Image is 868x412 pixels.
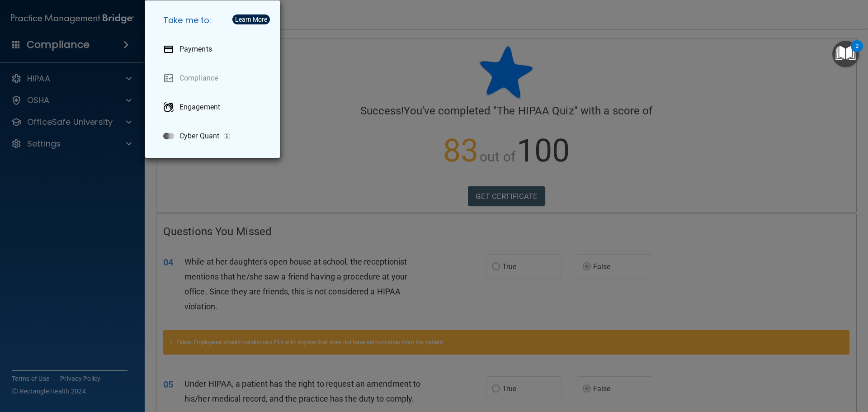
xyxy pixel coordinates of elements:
[156,95,273,120] a: Engagement
[179,45,212,54] p: Payments
[156,66,273,91] a: Compliance
[179,132,219,141] p: Cyber Quant
[179,103,220,112] p: Engagement
[855,46,859,58] div: 2
[832,41,859,67] button: Open Resource Center, 2 new notifications
[232,14,270,24] button: Learn More
[156,123,273,149] a: Cyber Quant
[156,8,273,33] h5: Take me to:
[235,16,267,23] div: Learn More
[156,37,273,62] a: Payments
